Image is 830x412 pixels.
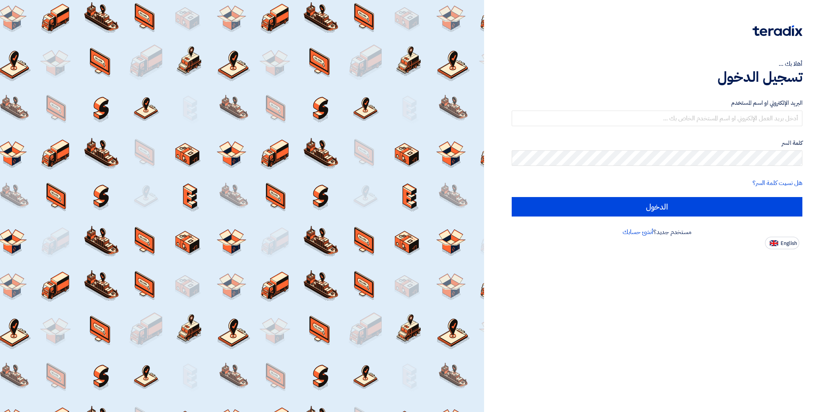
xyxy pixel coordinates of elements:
button: English [765,237,799,249]
input: أدخل بريد العمل الإلكتروني او اسم المستخدم الخاص بك ... [512,111,802,126]
img: Teradix logo [753,25,802,36]
span: English [781,241,797,246]
label: البريد الإلكتروني او اسم المستخدم [512,99,802,107]
a: هل نسيت كلمة السر؟ [753,178,802,188]
h1: تسجيل الدخول [512,69,802,86]
input: الدخول [512,197,802,217]
img: en-US.png [770,240,778,246]
div: مستخدم جديد؟ [512,227,802,237]
label: كلمة السر [512,139,802,148]
div: أهلا بك ... [512,59,802,69]
a: أنشئ حسابك [623,227,653,237]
